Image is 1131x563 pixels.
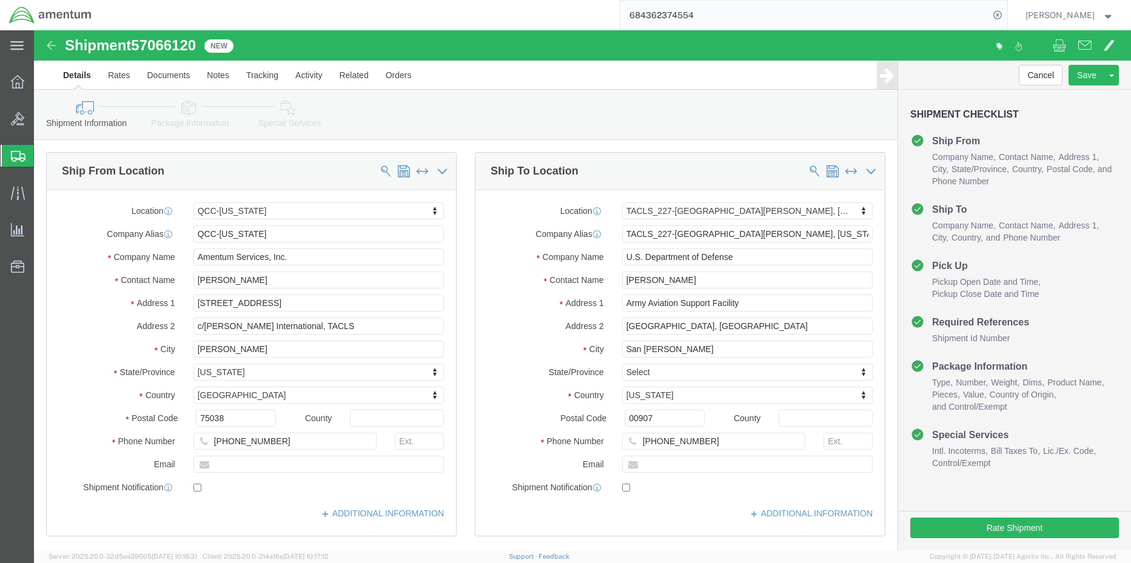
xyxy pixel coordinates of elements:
input: Search for shipment number, reference number [620,1,989,30]
a: Support [509,553,539,560]
span: Client: 2025.20.0-314a16e [203,553,329,560]
span: Rebecca Thorstenson [1025,8,1095,22]
span: [DATE] 10:18:31 [152,553,197,560]
span: Server: 2025.20.0-32d5ea39505 [49,553,197,560]
span: [DATE] 10:17:12 [283,553,329,560]
iframe: FS Legacy Container [34,30,1131,550]
button: [PERSON_NAME] [1025,8,1115,22]
a: Feedback [539,553,569,560]
img: logo [8,6,92,24]
span: Copyright © [DATE]-[DATE] Agistix Inc., All Rights Reserved [930,551,1116,562]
